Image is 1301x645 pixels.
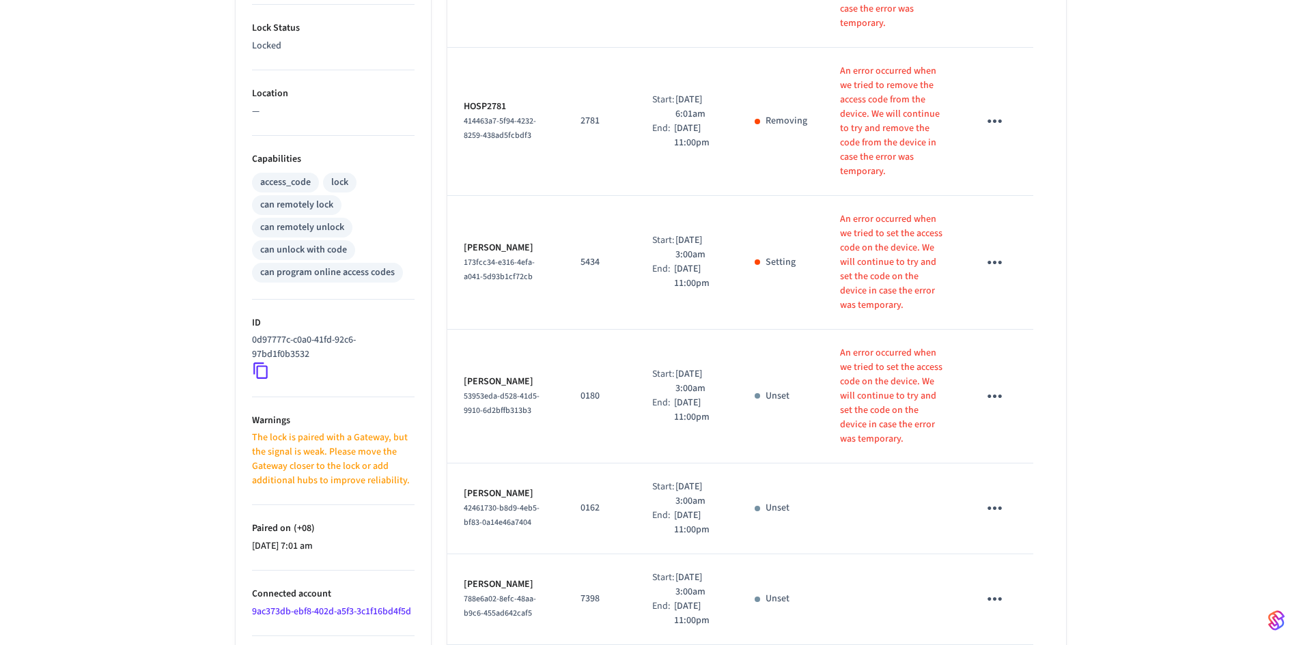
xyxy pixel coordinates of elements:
div: End: [652,121,673,150]
p: [PERSON_NAME] [464,487,548,501]
p: [DATE] 11:00pm [674,121,722,150]
div: End: [652,599,673,628]
p: 5434 [580,255,619,270]
span: 414463a7-5f94-4232-8259-438ad5fcbdf3 [464,115,536,141]
p: 0162 [580,501,619,515]
a: 9ac373db-ebf8-402d-a5f3-3c1f16bd4f5d [252,605,411,618]
p: [DATE] 11:00pm [674,599,722,628]
p: An error occurred when we tried to set the access code on the device. We will continue to try and... [840,212,946,313]
p: [DATE] 11:00pm [674,508,722,537]
div: Start: [652,367,675,396]
p: [PERSON_NAME] [464,241,548,255]
div: can program online access codes [260,266,395,280]
p: Lock Status [252,21,415,35]
p: HOSP2781 [464,100,548,114]
p: 0d97777c-c0a0-41fd-92c6-97bd1f0b3532 [252,333,409,362]
p: Connected account [252,587,415,601]
p: Warnings [252,414,415,428]
p: An error occurred when we tried to set the access code on the device. We will continue to try and... [840,346,946,446]
p: Removing [766,114,807,128]
p: [DATE] 11:00pm [674,396,722,425]
span: ( +08 ) [291,521,315,535]
p: Unset [766,592,789,606]
p: Unset [766,389,789,403]
span: 53953eda-d528-41d5-9910-6d2bffb313b3 [464,390,540,416]
span: 42461730-b8d9-4eb5-bf83-0a14e46a7404 [464,502,540,528]
p: Location [252,87,415,101]
span: 173fcc34-e316-4efa-a041-5d93b1cf72cb [464,257,535,283]
p: [DATE] 3:00am [675,480,722,508]
p: 2781 [580,114,619,128]
p: The lock is paired with a Gateway, but the signal is weak. Please move the Gateway closer to the ... [252,431,415,488]
p: 7398 [580,592,619,606]
p: [DATE] 7:01 am [252,539,415,554]
div: End: [652,262,673,291]
p: [PERSON_NAME] [464,375,548,389]
span: 788e6a02-8efc-48aa-b9c6-455ad642caf5 [464,593,536,619]
div: Start: [652,93,675,121]
p: An error occurred when we tried to remove the access code from the device. We will continue to tr... [840,64,946,179]
p: ID [252,316,415,330]
p: [PERSON_NAME] [464,577,548,592]
p: — [252,104,415,119]
p: Capabilities [252,152,415,167]
div: can unlock with code [260,243,347,257]
div: can remotely lock [260,198,333,212]
div: End: [652,508,673,537]
div: lock [331,175,348,190]
p: [DATE] 6:01am [675,93,722,121]
p: [DATE] 3:00am [675,367,722,396]
p: Setting [766,255,796,270]
p: Unset [766,501,789,515]
div: Start: [652,480,675,508]
p: 0180 [580,389,619,403]
div: End: [652,396,673,425]
div: access_code [260,175,311,190]
p: Locked [252,39,415,53]
p: Paired on [252,521,415,536]
img: SeamLogoGradient.69752ec5.svg [1268,610,1285,631]
div: Start: [652,233,675,262]
p: [DATE] 3:00am [675,571,722,599]
div: can remotely unlock [260,220,344,235]
p: [DATE] 11:00pm [674,262,722,291]
p: [DATE] 3:00am [675,233,722,262]
div: Start: [652,571,675,599]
